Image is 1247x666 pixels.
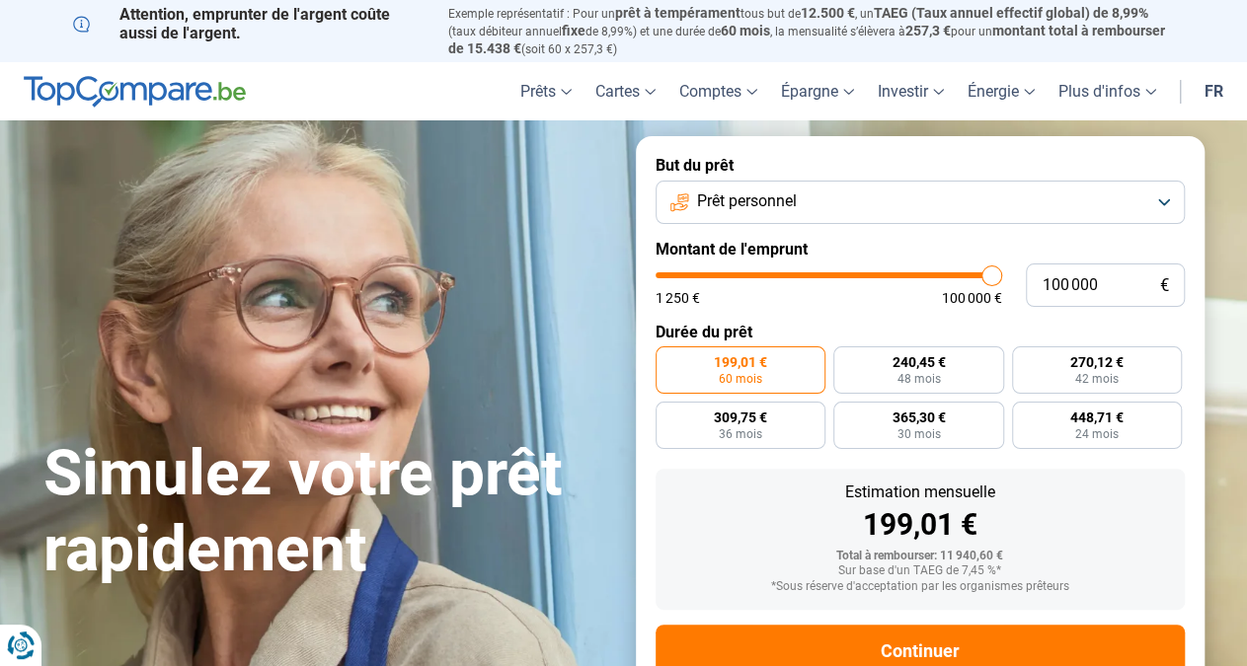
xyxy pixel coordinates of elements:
[43,436,612,588] h1: Simulez votre prêt rapidement
[697,190,797,212] span: Prêt personnel
[874,5,1148,21] span: TAEG (Taux annuel effectif global) de 8,99%
[448,5,1175,57] p: Exemple représentatif : Pour un tous but de , un (taux débiteur annuel de 8,99%) et une durée de ...
[508,62,584,120] a: Prêts
[1070,355,1124,369] span: 270,12 €
[769,62,866,120] a: Épargne
[562,23,585,38] span: fixe
[905,23,951,38] span: 257,3 €
[671,484,1169,500] div: Estimation mensuelle
[896,428,940,440] span: 30 mois
[896,373,940,385] span: 48 mois
[667,62,769,120] a: Comptes
[1075,428,1119,440] span: 24 mois
[671,564,1169,578] div: Sur base d'un TAEG de 7,45 %*
[656,323,1185,341] label: Durée du prêt
[942,291,1002,305] span: 100 000 €
[1047,62,1168,120] a: Plus d'infos
[584,62,667,120] a: Cartes
[615,5,740,21] span: prêt à tempérament
[1070,410,1124,424] span: 448,71 €
[448,23,1165,56] span: montant total à rembourser de 15.438 €
[719,373,762,385] span: 60 mois
[1075,373,1119,385] span: 42 mois
[24,76,246,108] img: TopCompare
[719,428,762,440] span: 36 mois
[656,240,1185,259] label: Montant de l'emprunt
[656,156,1185,175] label: But du prêt
[656,181,1185,224] button: Prêt personnel
[671,510,1169,540] div: 199,01 €
[73,5,425,42] p: Attention, emprunter de l'argent coûte aussi de l'argent.
[1193,62,1235,120] a: fr
[671,550,1169,563] div: Total à rembourser: 11 940,60 €
[801,5,855,21] span: 12.500 €
[1160,277,1169,294] span: €
[866,62,956,120] a: Investir
[892,410,945,424] span: 365,30 €
[956,62,1047,120] a: Énergie
[671,580,1169,594] div: *Sous réserve d'acceptation par les organismes prêteurs
[892,355,945,369] span: 240,45 €
[721,23,770,38] span: 60 mois
[714,355,767,369] span: 199,01 €
[656,291,700,305] span: 1 250 €
[714,410,767,424] span: 309,75 €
